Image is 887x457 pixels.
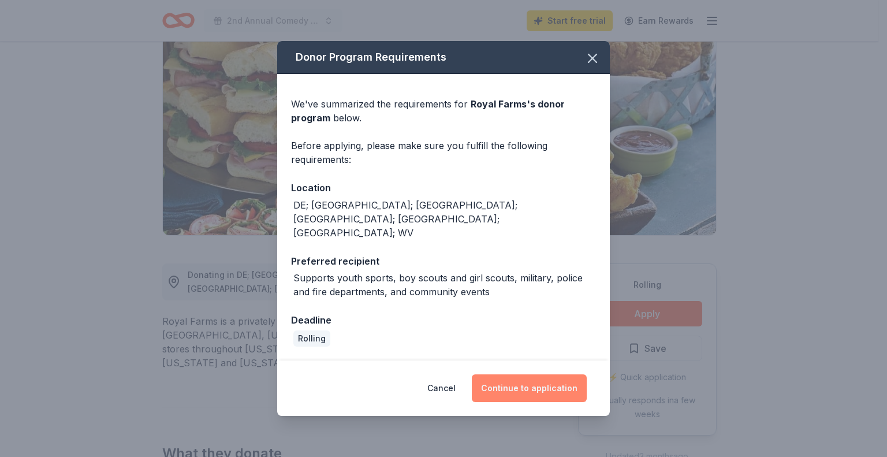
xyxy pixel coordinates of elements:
[293,330,330,347] div: Rolling
[293,198,596,240] div: DE; [GEOGRAPHIC_DATA]; [GEOGRAPHIC_DATA]; [GEOGRAPHIC_DATA]; [GEOGRAPHIC_DATA]; [GEOGRAPHIC_DATA]...
[291,313,596,328] div: Deadline
[472,374,587,402] button: Continue to application
[291,97,596,125] div: We've summarized the requirements for below.
[291,180,596,195] div: Location
[427,374,456,402] button: Cancel
[291,139,596,166] div: Before applying, please make sure you fulfill the following requirements:
[293,271,596,299] div: Supports youth sports, boy scouts and girl scouts, military, police and fire departments, and com...
[291,254,596,269] div: Preferred recipient
[277,41,610,74] div: Donor Program Requirements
